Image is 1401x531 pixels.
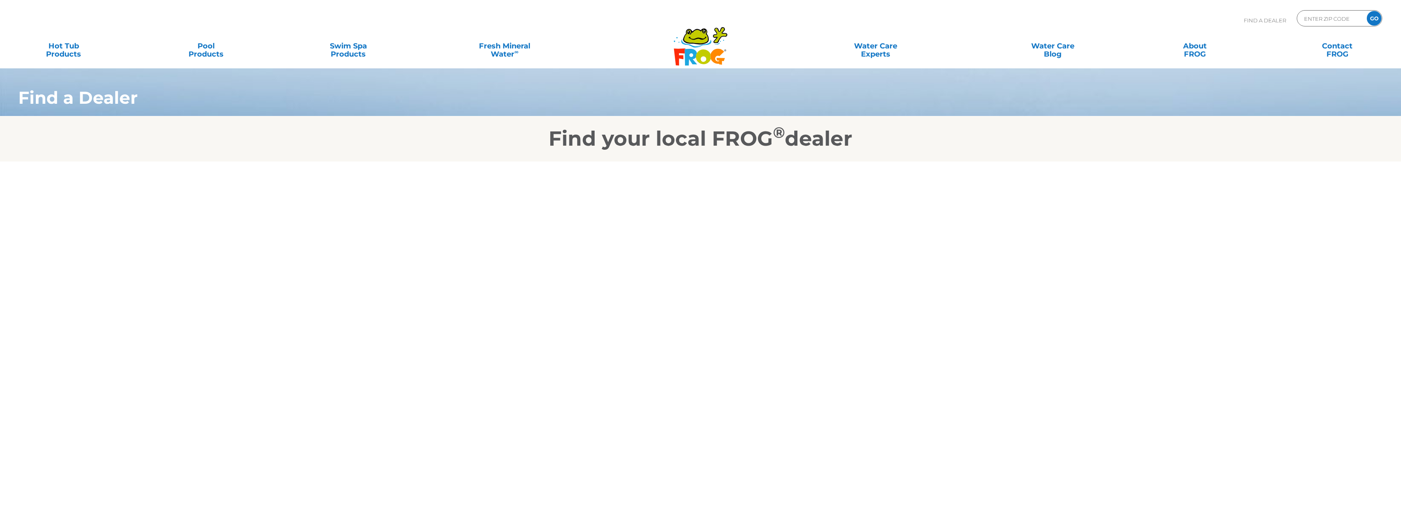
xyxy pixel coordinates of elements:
a: Swim SpaProducts [293,38,404,54]
p: Find A Dealer [1244,10,1286,31]
h1: Find a Dealer [18,88,1256,107]
a: AboutFROG [1140,38,1250,54]
a: Water CareExperts [786,38,966,54]
input: GO [1367,11,1381,26]
a: ContactFROG [1282,38,1393,54]
sup: ® [773,123,785,142]
a: Water CareBlog [997,38,1108,54]
a: PoolProducts [151,38,261,54]
sup: ∞ [514,48,518,55]
img: Frog Products Logo [669,16,732,66]
a: Hot TubProducts [8,38,119,54]
h2: Find your local FROG dealer [6,127,1395,151]
a: Fresh MineralWater∞ [435,38,574,54]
